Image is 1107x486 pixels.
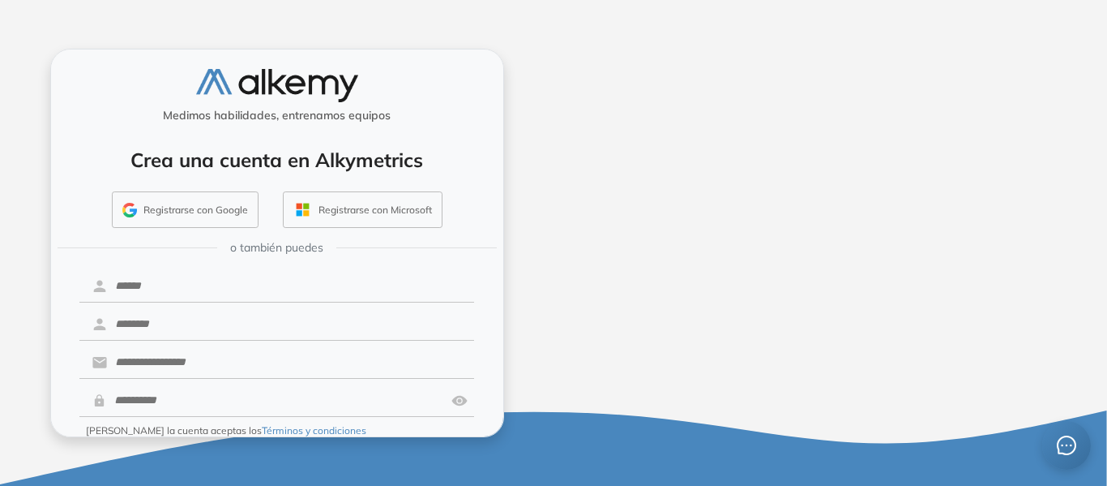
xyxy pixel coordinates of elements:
[293,200,312,219] img: OUTLOOK_ICON
[196,69,358,102] img: logo-alkemy
[283,191,442,229] button: Registrarse con Microsoft
[1057,436,1076,455] span: message
[86,424,366,438] span: [PERSON_NAME] la cuenta aceptas los
[58,109,497,123] h5: Medimos habilidades, entrenamos equipos
[72,148,482,172] h4: Crea una cuenta en Alkymetrics
[112,191,259,229] button: Registrarse con Google
[122,203,137,217] img: GMAIL_ICON
[230,239,323,256] span: o también puedes
[262,424,366,438] button: Términos y condiciones
[451,385,468,416] img: asd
